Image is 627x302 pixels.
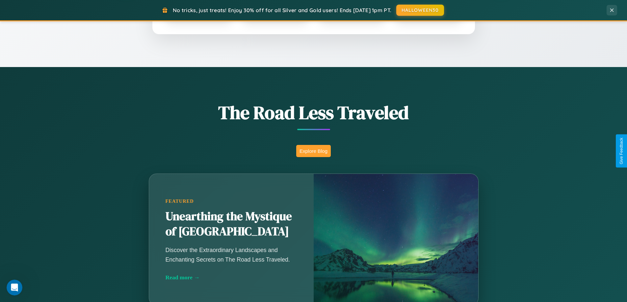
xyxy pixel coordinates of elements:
h1: The Road Less Traveled [116,100,511,125]
button: HALLOWEEN30 [396,5,444,16]
button: Explore Blog [296,145,331,157]
div: Featured [166,198,297,204]
div: Give Feedback [619,138,624,164]
p: Discover the Extraordinary Landscapes and Enchanting Secrets on The Road Less Traveled. [166,245,297,264]
div: Read more → [166,274,297,281]
iframe: Intercom live chat [7,280,22,295]
h2: Unearthing the Mystique of [GEOGRAPHIC_DATA] [166,209,297,239]
span: No tricks, just treats! Enjoy 30% off for all Silver and Gold users! Ends [DATE] 1pm PT. [173,7,391,13]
